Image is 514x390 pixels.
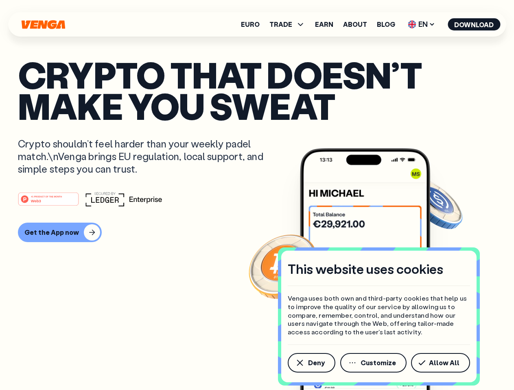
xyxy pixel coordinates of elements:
p: Crypto shouldn’t feel harder than your weekly padel match.\nVenga brings EU regulation, local sup... [18,137,275,175]
button: Download [448,18,500,30]
svg: Home [20,20,66,29]
span: TRADE [269,21,292,28]
img: flag-uk [408,20,416,28]
button: Allow All [411,353,470,373]
button: Customize [340,353,407,373]
span: Customize [361,360,396,366]
button: Deny [288,353,335,373]
button: Get the App now [18,223,102,242]
h4: This website uses cookies [288,260,443,277]
span: TRADE [269,19,305,29]
img: USDC coin [406,175,464,233]
p: Venga uses both own and third-party cookies that help us to improve the quality of our service by... [288,294,470,336]
span: Deny [308,360,325,366]
tspan: Web3 [31,198,41,203]
a: Euro [241,21,260,28]
a: Blog [377,21,395,28]
a: About [343,21,367,28]
span: EN [405,18,438,31]
a: Earn [315,21,333,28]
a: Get the App now [18,223,496,242]
img: Bitcoin [247,230,320,303]
div: Get the App now [24,228,79,236]
a: #1 PRODUCT OF THE MONTHWeb3 [18,197,79,208]
p: Crypto that doesn’t make you sweat [18,59,496,121]
span: Allow All [429,360,459,366]
tspan: #1 PRODUCT OF THE MONTH [31,195,62,197]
